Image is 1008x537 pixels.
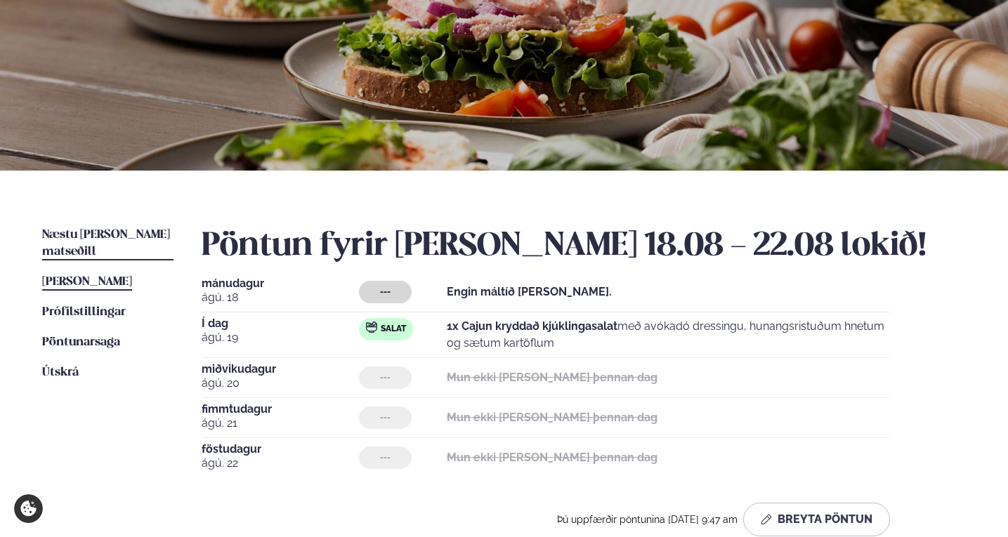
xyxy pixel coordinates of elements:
[447,319,617,333] strong: 1x Cajun kryddað kjúklingasalat
[447,411,657,424] strong: Mun ekki [PERSON_NAME] þennan dag
[202,318,359,329] span: Í dag
[42,364,79,381] a: Útskrá
[447,318,890,352] p: með avókadó dressingu, hunangsristuðum hnetum og sætum kartöflum
[381,324,406,335] span: Salat
[447,371,657,384] strong: Mun ekki [PERSON_NAME] þennan dag
[202,415,359,432] span: ágú. 21
[42,306,126,318] span: Prófílstillingar
[202,375,359,392] span: ágú. 20
[42,227,174,260] a: Næstu [PERSON_NAME] matseðill
[202,455,359,472] span: ágú. 22
[202,444,359,455] span: föstudagur
[380,412,391,423] span: ---
[557,514,738,525] span: Þú uppfærðir pöntunina [DATE] 9:47 am
[380,452,391,463] span: ---
[202,289,359,306] span: ágú. 18
[743,503,890,536] button: Breyta Pöntun
[366,321,377,333] img: salad.svg
[202,227,967,266] h2: Pöntun fyrir [PERSON_NAME] 18.08 - 22.08 lokið!
[380,372,391,383] span: ---
[42,274,132,291] a: [PERSON_NAME]
[42,304,126,321] a: Prófílstillingar
[202,329,359,346] span: ágú. 19
[202,278,359,289] span: mánudagur
[447,451,657,464] strong: Mun ekki [PERSON_NAME] þennan dag
[14,494,43,523] a: Cookie settings
[42,229,170,258] span: Næstu [PERSON_NAME] matseðill
[447,285,612,298] strong: Engin máltíð [PERSON_NAME].
[42,366,79,378] span: Útskrá
[42,276,132,288] span: [PERSON_NAME]
[202,404,359,415] span: fimmtudagur
[202,364,359,375] span: miðvikudagur
[380,286,391,298] span: ---
[42,336,120,348] span: Pöntunarsaga
[42,334,120,351] a: Pöntunarsaga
